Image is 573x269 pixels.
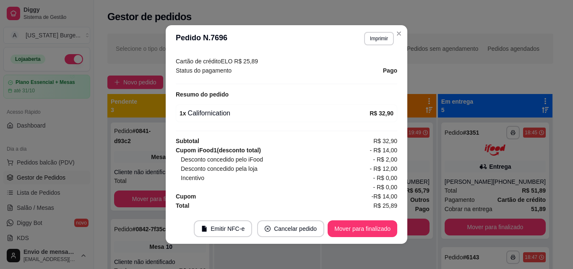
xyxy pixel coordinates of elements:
[373,173,397,183] span: - R$ 0,00
[180,110,186,117] strong: 1 x
[373,155,397,164] span: - R$ 2,00
[176,202,189,209] strong: Total
[257,220,324,237] button: close-circleCancelar pedido
[176,147,261,154] strong: Cupom iFood 1 (desconto total)
[364,32,394,45] button: Imprimir
[181,155,263,164] span: Desconto concedido pelo iFood
[176,32,227,45] h3: Pedido N. 7696
[176,91,229,98] strong: Resumo do pedido
[176,58,232,65] span: Cartão de crédito ELO
[265,226,271,232] span: close-circle
[232,58,258,65] span: R$ 25,89
[370,164,397,173] span: - R$ 12,00
[181,164,258,173] span: Desconto concedido pela loja
[370,110,393,117] strong: R$ 32,90
[373,201,397,210] span: R$ 25,89
[176,193,196,200] strong: Cupom
[181,173,204,183] span: Incentivo
[176,138,199,144] strong: Subtotal
[373,183,397,192] span: - R$ 0,00
[201,226,207,232] span: file
[328,220,397,237] button: Mover para finalizado
[383,67,397,74] strong: Pago
[176,66,232,75] span: Status do pagamento
[392,27,406,40] button: Close
[373,136,397,146] span: R$ 32,90
[180,108,370,118] div: Californication
[372,192,397,201] span: -R$ 14,00
[194,220,252,237] button: fileEmitir NFC-e
[370,146,397,155] span: - R$ 14,00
